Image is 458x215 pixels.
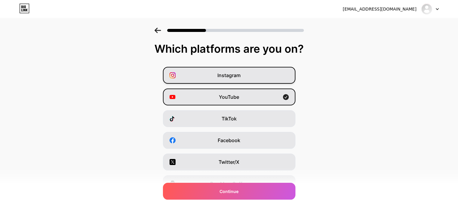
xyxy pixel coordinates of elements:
[222,115,237,122] span: TikTok
[219,93,239,101] span: YouTube
[343,6,416,12] div: [EMAIL_ADDRESS][DOMAIN_NAME]
[220,188,238,195] span: Continue
[210,180,248,187] span: Buy Me a Coffee
[218,202,240,209] span: Snapchat
[421,3,432,15] img: udharaabharat
[6,43,452,55] div: Which platforms are you on?
[218,137,240,144] span: Facebook
[217,72,241,79] span: Instagram
[219,158,239,166] span: Twitter/X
